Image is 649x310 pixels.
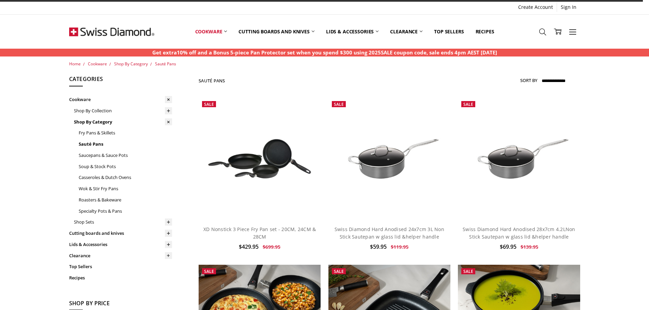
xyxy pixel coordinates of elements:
a: Lids & Accessories [69,239,172,250]
a: Swiss Diamond Hard Anodised 24x7cm 3L Non Stick Sautepan w glass lid &helper handle [328,98,450,219]
a: Swiss Diamond Hard Anodised 24x7cm 3L Non Stick Sautepan w glass lid &helper handle [335,226,444,240]
a: Cutting boards and knives [233,16,320,47]
img: Free Shipping On Every Order [69,15,154,49]
a: Shop By Collection [74,105,172,116]
a: Lids & Accessories [320,16,384,47]
a: Roasters & Bakeware [79,194,172,206]
span: Sale [463,268,473,274]
span: $119.95 [391,244,408,250]
a: Shop Sets [74,216,172,228]
a: Clearance [69,250,172,261]
a: Shop By Category [74,116,172,128]
img: Swiss Diamond Hard Anodised 24x7cm 3L Non Stick Sautepan w glass lid &helper handle [328,118,450,199]
span: Sale [204,101,214,107]
a: Top Sellers [69,261,172,272]
a: Sign In [557,2,580,12]
label: Sort By [520,75,537,86]
span: Sale [334,268,344,274]
span: $139.95 [521,244,538,250]
h5: Categories [69,75,172,86]
a: Sauté Pans [79,138,172,150]
a: Wok & Stir Fry Pans [79,183,172,194]
span: Sale [334,101,344,107]
a: Soup & Stock Pots [79,161,172,172]
a: XD Nonstick 3 Piece Fry Pan set - 20CM, 24CM & 28CM [203,226,316,240]
a: Add to Cart [466,199,572,212]
a: Clearance [384,16,428,47]
a: Swiss Diamond Hard Anodised 28x7cm 4.2LNon Stick Sautepan w glass lid &helper handle [458,98,580,219]
a: Top Sellers [428,16,469,47]
span: $429.95 [239,243,259,250]
a: Cookware [69,94,172,105]
span: $69.95 [500,243,516,250]
span: Sale [463,101,473,107]
a: Recipes [470,16,500,47]
a: Cookware [189,16,233,47]
p: Get extra10% off and a Bonus 5-piece Pan Protector set when you spend $300 using 2025SALE coupon ... [152,49,497,56]
a: Sauté Pans [155,61,176,67]
a: Swiss Diamond Hard Anodised 28x7cm 4.2LNon Stick Sautepan w glass lid &helper handle [463,226,575,240]
span: $59.95 [370,243,387,250]
a: Create Account [514,2,557,12]
a: XD Nonstick 3 Piece Fry Pan set - 20CM, 24CM & 28CM [199,98,321,219]
a: Fry Pans & Skillets [79,127,172,138]
a: Add to Cart [336,199,443,212]
a: Saucepans & Sauce Pots [79,150,172,161]
a: Recipes [69,272,172,283]
a: Add to Cart [206,199,313,212]
h1: Sauté Pans [199,78,225,83]
span: Sale [204,268,214,274]
img: Swiss Diamond Hard Anodised 28x7cm 4.2LNon Stick Sautepan w glass lid &helper handle [458,118,580,199]
a: Casseroles & Dutch Ovens [79,172,172,183]
a: Cutting boards and knives [69,228,172,239]
span: $699.95 [263,244,280,250]
a: Cookware [88,61,107,67]
a: Shop By Category [114,61,148,67]
a: Home [69,61,81,67]
a: Specialty Pots & Pans [79,206,172,217]
img: XD Nonstick 3 Piece Fry Pan set - 20CM, 24CM & 28CM [199,128,321,189]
